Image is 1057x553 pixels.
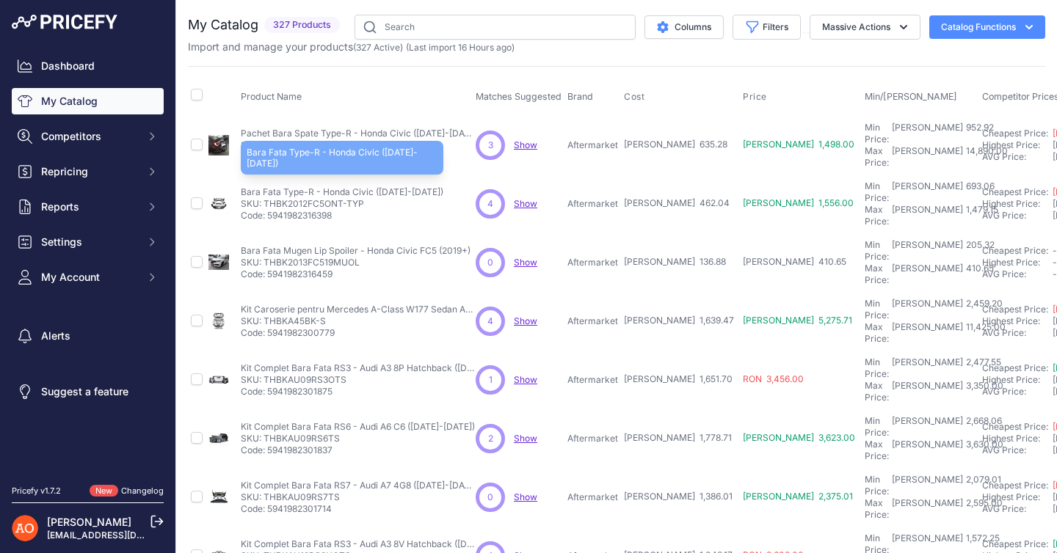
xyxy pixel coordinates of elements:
span: Cost [624,91,644,103]
span: [PERSON_NAME] 5,275.71 [743,315,852,326]
div: [PERSON_NAME] [892,180,963,204]
a: 327 Active [356,42,400,53]
div: 2,595.00 [963,497,1003,521]
p: Kit Complet Bara Fata RS3 - Audi A3 8V Hatchback ([DATE]-[DATE]) [241,538,476,550]
p: Code: 5941982301875 [241,386,476,398]
div: Bara Fata Type-R - Honda Civic ([DATE]-[DATE]) [241,141,443,175]
button: Filters [733,15,801,40]
span: 0 [487,256,493,269]
a: Show [514,433,537,444]
span: 4 [487,197,493,210]
div: Highest Price: [982,198,1053,210]
div: 952.92 [963,122,994,145]
span: My Account [41,270,137,285]
a: Cheapest Price: [982,128,1048,139]
div: [PERSON_NAME] [892,380,963,403]
span: Brand [567,91,593,102]
div: [PERSON_NAME] [892,145,963,169]
span: Competitors [41,129,137,144]
span: [PERSON_NAME] 136.88 [624,256,726,267]
p: Aftermarket [567,433,618,444]
div: 3,350.00 [963,380,1003,403]
span: 1 [489,373,493,387]
p: Import and manage your products [188,40,515,54]
span: [PERSON_NAME] 1,498.00 [743,139,854,150]
p: Aftermarket [567,257,618,268]
span: 327 Products [264,17,340,34]
span: Product Name [241,91,302,102]
div: AVG Price: [982,151,1053,163]
div: 2,668.06 [963,415,1002,439]
span: Price [743,91,767,103]
span: 4 [487,315,493,328]
a: Cheapest Price: [982,538,1048,549]
div: [PERSON_NAME] [892,439,963,462]
div: Highest Price: [982,491,1053,503]
div: [PERSON_NAME] [892,298,963,321]
span: [PERSON_NAME] 462.04 [624,197,730,208]
button: My Account [12,264,164,290]
a: Cheapest Price: [982,186,1048,197]
div: [PERSON_NAME] [892,204,963,227]
span: [PERSON_NAME] 3,623.00 [743,432,855,443]
p: Kit Complet Bara Fata RS7 - Audi A7 4G8 ([DATE]-[DATE]) [241,480,476,491]
span: (Last import 16 Hours ago) [406,42,515,53]
a: Changelog [121,486,164,496]
div: Highest Price: [982,315,1053,327]
div: Pricefy v1.7.2 [12,485,61,497]
p: Kit Complet Bara Fata RS6 - Audi A6 C6 ([DATE]-[DATE]) [241,421,475,433]
div: Min Price: [865,474,889,497]
div: AVG Price: [982,268,1053,280]
div: AVG Price: [982,444,1053,456]
div: [PERSON_NAME] [892,415,963,439]
p: Aftermarket [567,491,618,503]
span: 2 [488,432,493,445]
p: SKU: THBKAU09RS3OTS [241,374,476,386]
a: Show [514,315,537,326]
p: Bara Fata Type-R - Honda Civic ([DATE]-[DATE]) [241,186,443,198]
div: [PERSON_NAME] [892,497,963,521]
span: Matches Suggested [476,91,562,102]
div: [PERSON_NAME] [892,263,963,286]
span: [PERSON_NAME] 2,375.01 [743,491,853,502]
a: Cheapest Price: [982,480,1048,491]
div: [PERSON_NAME] [892,356,963,380]
a: Cheapest Price: [982,245,1048,256]
div: AVG Price: [982,386,1053,398]
button: Cost [624,91,647,103]
span: 3 [488,139,493,152]
span: [PERSON_NAME] 1,556.00 [743,197,854,208]
button: Repricing [12,158,164,185]
input: Search [355,15,636,40]
button: Price [743,91,770,103]
span: [PERSON_NAME] 410.65 [743,256,846,267]
div: Max Price: [865,321,889,345]
div: Highest Price: [982,257,1053,268]
div: Highest Price: [982,139,1053,151]
p: SKU: THBKAU09RS7TS [241,491,476,503]
div: Highest Price: [982,433,1053,444]
span: ( ) [353,42,403,53]
p: Kit Complet Bara Fata RS3 - Audi A3 8P Hatchback ([DATE]-[DATE]) [241,362,476,374]
div: Min Price: [865,180,889,204]
a: Alerts [12,323,164,349]
nav: Sidebar [12,53,164,467]
div: 410.65 [963,263,994,286]
div: 693.06 [963,180,995,204]
p: Kit Caroserie pentru Mercedes A-Class W177 Sedan A45 ([DATE]-[DATE]) [241,304,476,315]
div: 14,890.00 [963,145,1008,169]
div: 11,425.00 [963,321,1006,345]
span: [PERSON_NAME] 1,778.71 [624,432,732,443]
span: - [1053,268,1057,279]
p: Code: 5941982316398 [241,210,443,221]
button: Catalog Functions [929,15,1045,39]
div: [PERSON_NAME] [892,321,963,345]
div: 2,079.01 [963,474,1001,497]
div: Min Price: [865,415,889,439]
div: Max Price: [865,439,889,462]
div: Max Price: [865,380,889,403]
p: Aftermarket [567,315,618,327]
p: Code: 5941982300779 [241,327,476,339]
a: Cheapest Price: [982,362,1048,373]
